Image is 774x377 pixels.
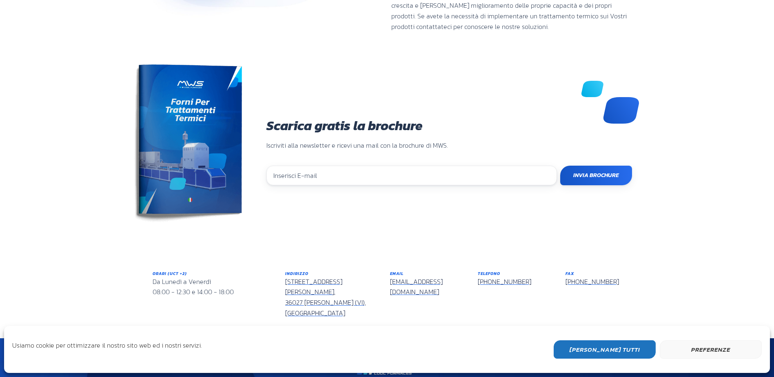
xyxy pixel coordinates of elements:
h6: Email [390,271,466,277]
a: [PHONE_NUMBER] [478,277,531,286]
span: Da Lunedì a Venerdì 08:00 - 12:30 e 14:00 - 18:00 [153,277,234,297]
div: Usiamo cookie per ottimizzare il nostro sito web ed i nostri servizi. [12,340,202,357]
a: [PHONE_NUMBER] [566,277,619,286]
h6: Fax [566,271,622,277]
h6: Indirizzo [285,271,378,277]
h6: Telefono [478,271,553,277]
button: [PERSON_NAME] Tutti [554,340,656,359]
h3: Scarica gratis la brochure [266,119,632,132]
p: Iscriviti alla newsletter e ricevi una mail con la brochure di MWS. [266,140,632,151]
button: Preferenze [660,340,762,359]
a: [STREET_ADDRESS][PERSON_NAME],36027 [PERSON_NAME] (VI), [GEOGRAPHIC_DATA] [285,277,366,318]
input: Invia Brochure [560,166,632,185]
input: Inserisci E-mail [266,166,557,185]
h6: Orari (UCT +2) [153,271,273,277]
a: [EMAIL_ADDRESS][DOMAIN_NAME] [390,277,443,297]
img: mws decorazioni [581,81,639,124]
